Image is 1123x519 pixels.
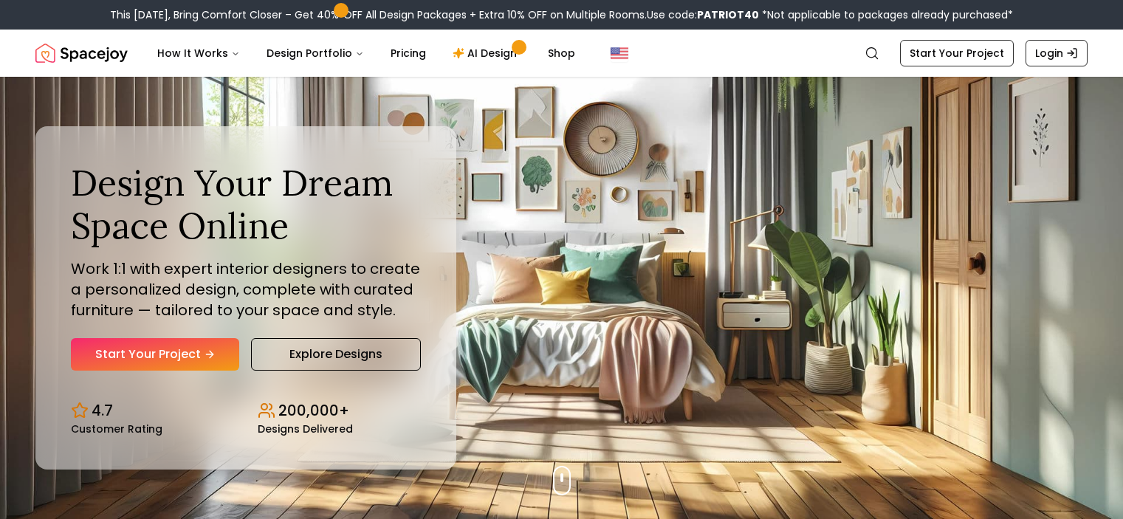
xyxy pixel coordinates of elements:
small: Customer Rating [71,424,162,434]
a: Spacejoy [35,38,128,68]
small: Designs Delivered [258,424,353,434]
a: Start Your Project [71,338,239,371]
a: Login [1026,40,1088,66]
button: Design Portfolio [255,38,376,68]
nav: Global [35,30,1088,77]
h1: Design Your Dream Space Online [71,162,421,247]
a: Pricing [379,38,438,68]
a: Shop [536,38,587,68]
p: Work 1:1 with expert interior designers to create a personalized design, complete with curated fu... [71,258,421,320]
nav: Main [145,38,587,68]
a: Explore Designs [251,338,421,371]
p: 4.7 [92,400,113,421]
b: PATRIOT40 [697,7,759,22]
p: 200,000+ [278,400,349,421]
div: Design stats [71,388,421,434]
a: AI Design [441,38,533,68]
a: Start Your Project [900,40,1014,66]
img: United States [611,44,628,62]
span: *Not applicable to packages already purchased* [759,7,1013,22]
button: How It Works [145,38,252,68]
div: This [DATE], Bring Comfort Closer – Get 40% OFF All Design Packages + Extra 10% OFF on Multiple R... [110,7,1013,22]
img: Spacejoy Logo [35,38,128,68]
span: Use code: [647,7,759,22]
